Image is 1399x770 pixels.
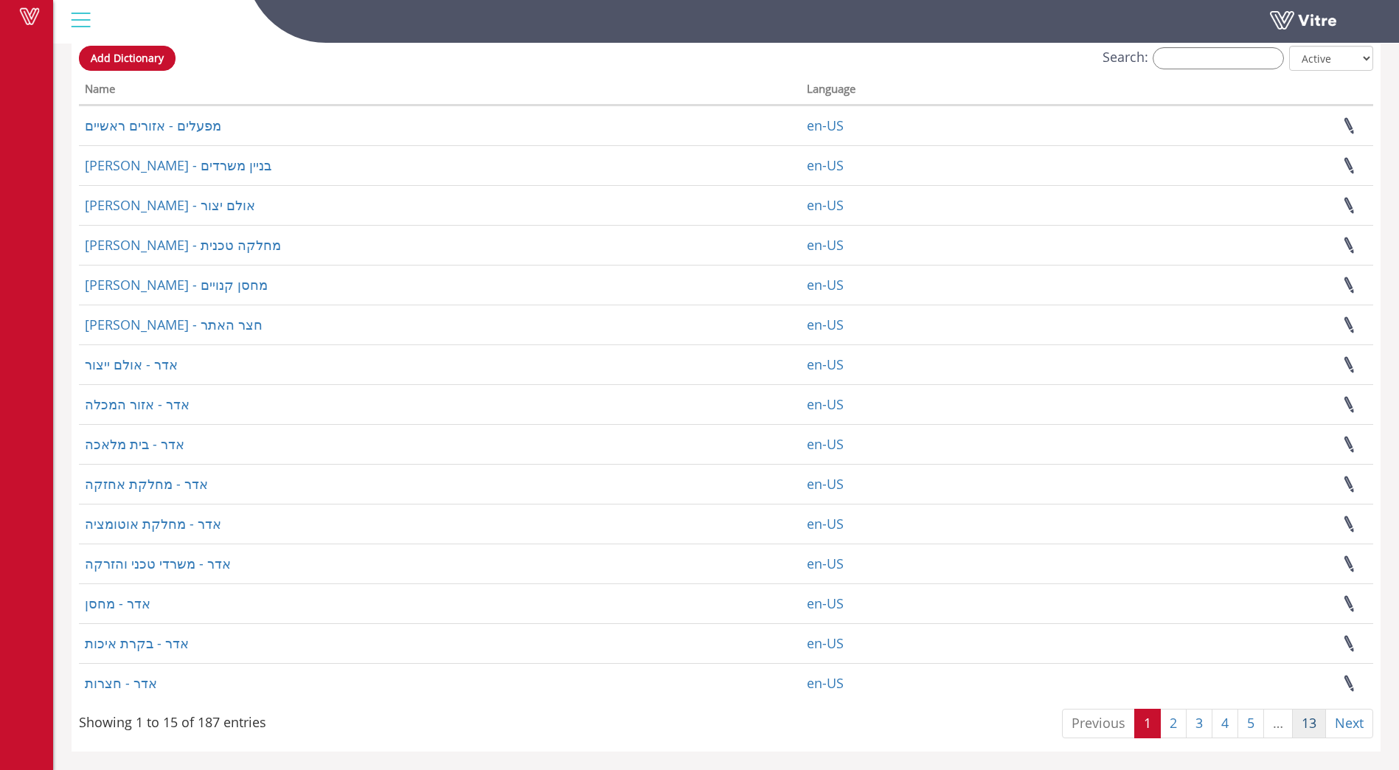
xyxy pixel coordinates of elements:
th: Name [79,77,801,105]
a: אדר - בקרת איכות [85,634,189,652]
a: en-US [807,196,844,214]
th: Language [801,77,1121,105]
a: [PERSON_NAME] - חצר האתר [85,316,263,333]
a: en-US [807,316,844,333]
a: 4 [1212,709,1238,738]
a: en-US [807,355,844,373]
a: en-US [807,156,844,174]
input: Search: [1153,47,1284,69]
a: [PERSON_NAME] - מחסן קנויים [85,276,268,294]
a: אדר - מחסן [85,594,150,612]
a: 2 [1160,709,1187,738]
a: en-US [807,276,844,294]
a: אדר - משרדי טכני והזרקה [85,555,231,572]
a: en-US [807,236,844,254]
a: en-US [807,555,844,572]
a: en-US [807,634,844,652]
a: 5 [1237,709,1264,738]
a: en-US [807,475,844,493]
a: [PERSON_NAME] - מחלקה טכנית [85,236,281,254]
a: 3 [1186,709,1212,738]
a: אדר - אזור המכלה [85,395,190,413]
a: en-US [807,594,844,612]
a: [PERSON_NAME] - אולם יצור [85,196,255,214]
a: אדר - אולם ייצור [85,355,178,373]
a: en-US [807,674,844,692]
a: [PERSON_NAME] - בניין משרדים [85,156,271,174]
a: אדר - מחלקת אחזקה [85,475,208,493]
a: אדר - מחלקת אוטומציה [85,515,221,533]
a: אדר - בית מלאכה [85,435,184,453]
a: Next [1325,709,1373,738]
a: en-US [807,395,844,413]
a: אדר - חצרות [85,674,157,692]
span: Add Dictionary [91,51,164,65]
a: en-US [807,117,844,134]
a: Previous [1062,709,1135,738]
a: … [1263,709,1293,738]
a: 1 [1134,709,1161,738]
a: מפעלים - אזורים ראשיים [85,117,221,134]
a: en-US [807,435,844,453]
a: Add Dictionary [79,46,176,71]
a: 13 [1292,709,1326,738]
a: en-US [807,515,844,533]
label: Search: [1103,47,1284,69]
div: Showing 1 to 15 of 187 entries [79,707,266,732]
